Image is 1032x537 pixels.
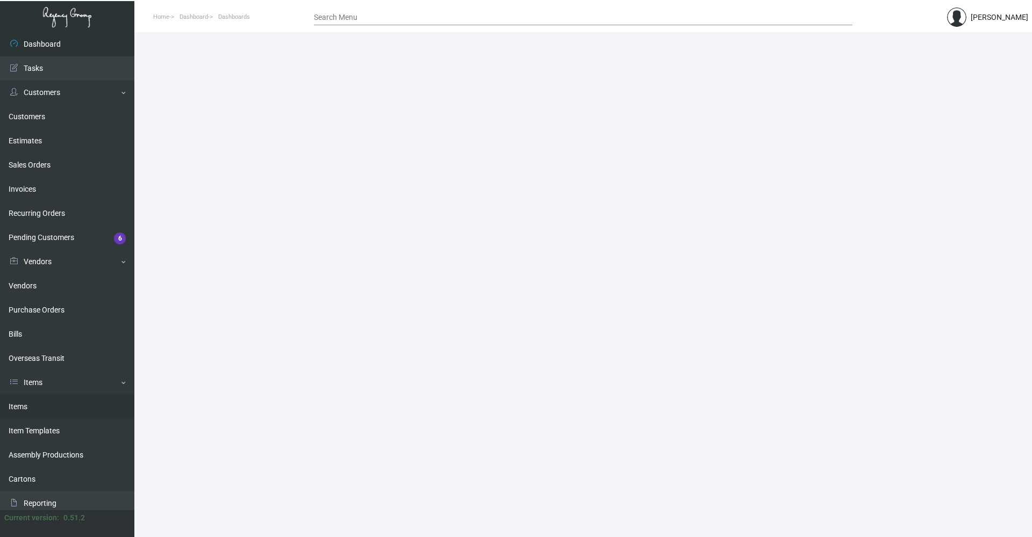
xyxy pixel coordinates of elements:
[63,512,85,524] div: 0.51.2
[947,8,966,27] img: admin@bootstrapmaster.com
[4,512,59,524] div: Current version:
[971,12,1028,23] div: [PERSON_NAME]
[180,13,208,20] span: Dashboard
[153,13,169,20] span: Home
[218,13,250,20] span: Dashboards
